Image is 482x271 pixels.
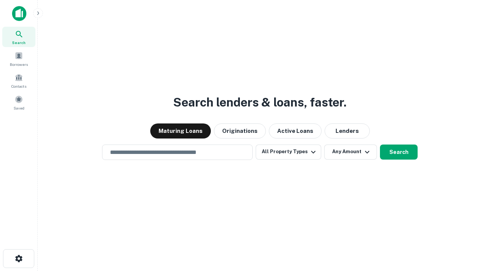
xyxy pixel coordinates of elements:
[214,123,266,139] button: Originations
[12,40,26,46] span: Search
[444,211,482,247] iframe: Chat Widget
[12,6,26,21] img: capitalize-icon.png
[2,49,35,69] a: Borrowers
[150,123,211,139] button: Maturing Loans
[10,61,28,67] span: Borrowers
[325,123,370,139] button: Lenders
[256,145,321,160] button: All Property Types
[11,83,26,89] span: Contacts
[2,27,35,47] a: Search
[2,92,35,113] a: Saved
[380,145,418,160] button: Search
[173,93,346,111] h3: Search lenders & loans, faster.
[269,123,322,139] button: Active Loans
[2,70,35,91] a: Contacts
[324,145,377,160] button: Any Amount
[14,105,24,111] span: Saved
